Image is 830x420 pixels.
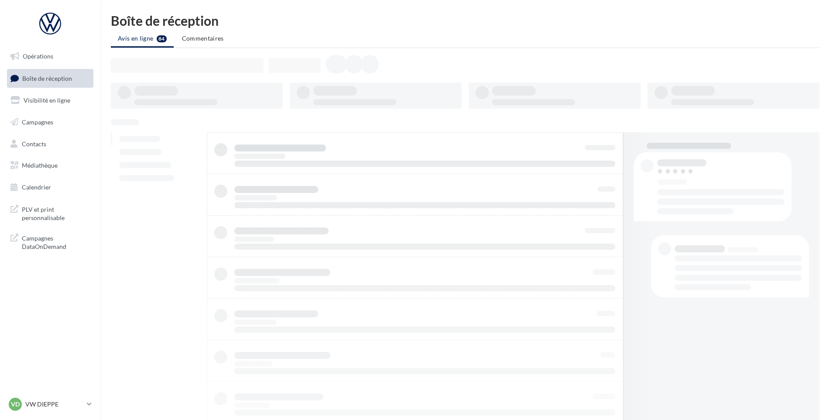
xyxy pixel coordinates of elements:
a: Campagnes DataOnDemand [5,229,95,255]
a: Calendrier [5,178,95,196]
div: Boîte de réception [111,14,820,27]
a: Visibilité en ligne [5,91,95,110]
span: Campagnes DataOnDemand [22,232,90,251]
a: Contacts [5,135,95,153]
span: Contacts [22,140,46,147]
span: Campagnes [22,118,53,126]
a: Médiathèque [5,156,95,175]
span: Visibilité en ligne [24,96,70,104]
span: Boîte de réception [22,74,72,82]
p: VW DIEPPE [25,400,83,409]
span: Calendrier [22,183,51,191]
span: PLV et print personnalisable [22,203,90,222]
span: Opérations [23,52,53,60]
a: Boîte de réception [5,69,95,88]
span: VD [11,400,20,409]
a: Opérations [5,47,95,65]
span: Commentaires [182,34,224,42]
a: Campagnes [5,113,95,131]
a: PLV et print personnalisable [5,200,95,226]
span: Médiathèque [22,162,58,169]
a: VD VW DIEPPE [7,396,93,413]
